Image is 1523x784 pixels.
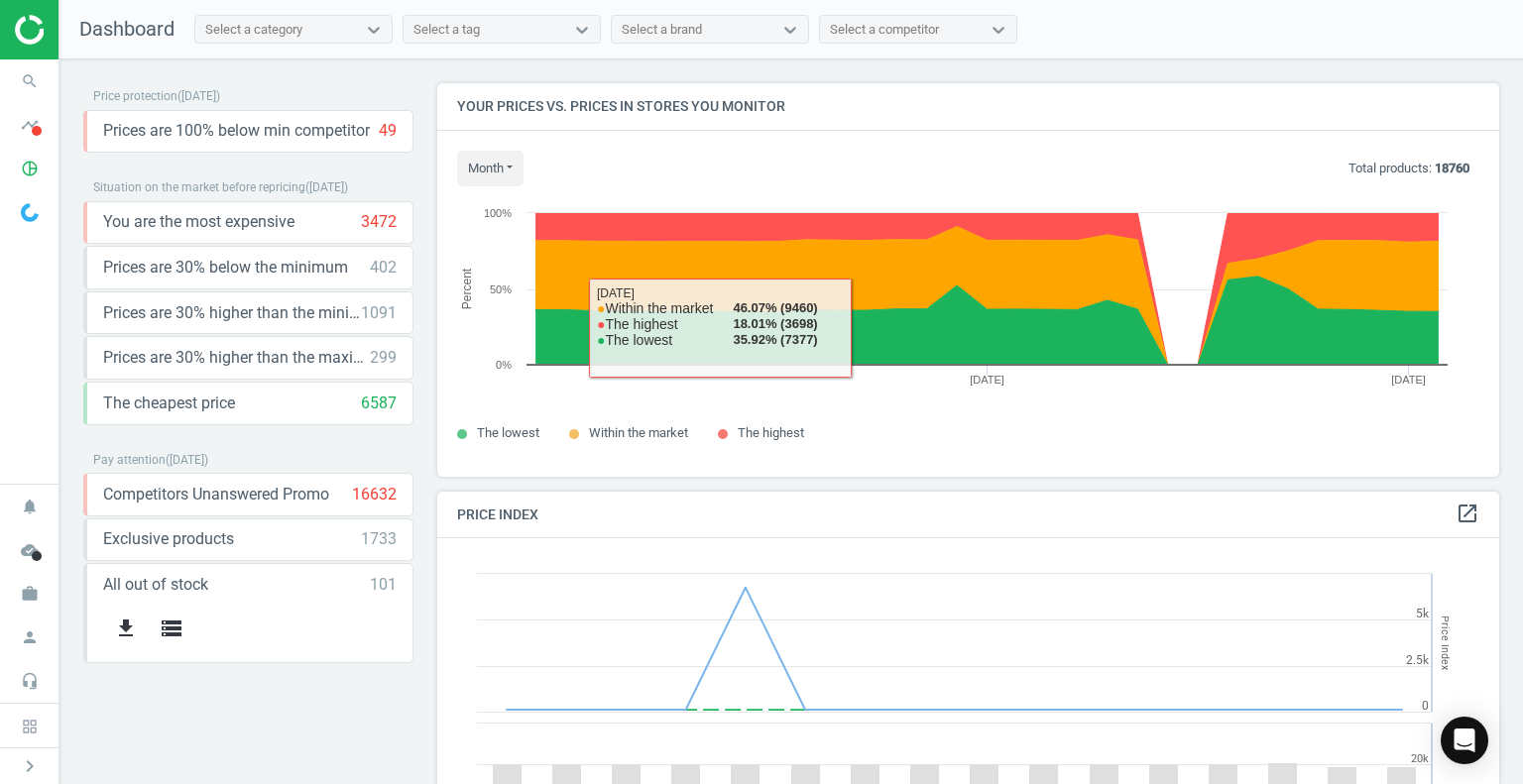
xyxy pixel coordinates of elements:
i: chevron_right [18,754,42,778]
div: 101 [370,574,397,596]
text: 100% [484,207,512,219]
span: Prices are 100% below min competitor [103,120,370,142]
div: 49 [379,120,397,142]
p: Total products: [1348,160,1469,177]
div: 1091 [361,302,397,324]
i: pie_chart_outlined [11,150,49,187]
span: Dashboard [79,17,175,41]
i: person [11,618,49,656]
button: chevron_right [5,753,55,779]
i: search [11,62,49,100]
i: get_app [114,616,138,640]
span: Situation on the market before repricing [93,180,305,194]
button: month [457,151,524,186]
div: 299 [370,347,397,369]
button: storage [149,606,194,652]
span: Prices are 30% higher than the minimum [103,302,361,324]
h4: Price Index [437,492,1499,538]
span: Within the market [589,425,688,440]
img: ajHJNr6hYgQAAAAASUVORK5CYII= [15,15,156,45]
tspan: [DATE] [970,374,1004,386]
span: ( [DATE] ) [305,180,348,194]
tspan: Percent [460,268,474,309]
div: Select a brand [622,21,702,39]
i: storage [160,616,183,640]
span: The lowest [477,425,539,440]
div: 16632 [352,484,397,505]
span: ( [DATE] ) [166,453,208,467]
span: Pay attention [93,453,166,467]
text: 2.5k [1406,653,1430,667]
h4: Your prices vs. prices in stores you monitor [437,83,1499,130]
i: timeline [11,106,49,144]
i: cloud_done [11,531,49,569]
div: Select a competitor [830,21,939,39]
text: 20k [1411,752,1429,765]
i: work [11,575,49,613]
button: get_app [103,606,149,652]
tspan: [DATE] [1391,374,1426,386]
span: Exclusive products [103,528,234,550]
i: headset_mic [11,662,49,700]
div: Open Intercom Messenger [1441,717,1488,764]
text: 0 [1422,699,1429,713]
div: 1733 [361,528,397,550]
a: open_in_new [1456,502,1479,527]
span: Competitors Unanswered Promo [103,484,329,505]
img: wGWNvw8QSZomAAAAABJRU5ErkJggg== [21,203,39,222]
div: Select a category [205,21,302,39]
span: The cheapest price [103,392,235,414]
text: 0% [496,359,512,371]
span: All out of stock [103,574,208,596]
div: 402 [370,257,397,279]
text: 5k [1416,607,1430,620]
span: Prices are 30% higher than the maximal [103,347,370,369]
span: ( [DATE] ) [177,89,220,103]
text: 50% [490,283,512,295]
i: open_in_new [1456,502,1479,525]
div: Select a tag [413,21,480,39]
span: You are the most expensive [103,211,294,233]
tspan: Price Index [1439,616,1452,670]
b: 18760 [1435,161,1469,175]
span: The highest [738,425,804,440]
span: Price protection [93,89,177,103]
div: 3472 [361,211,397,233]
span: Prices are 30% below the minimum [103,257,348,279]
i: notifications [11,488,49,525]
div: 6587 [361,392,397,414]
